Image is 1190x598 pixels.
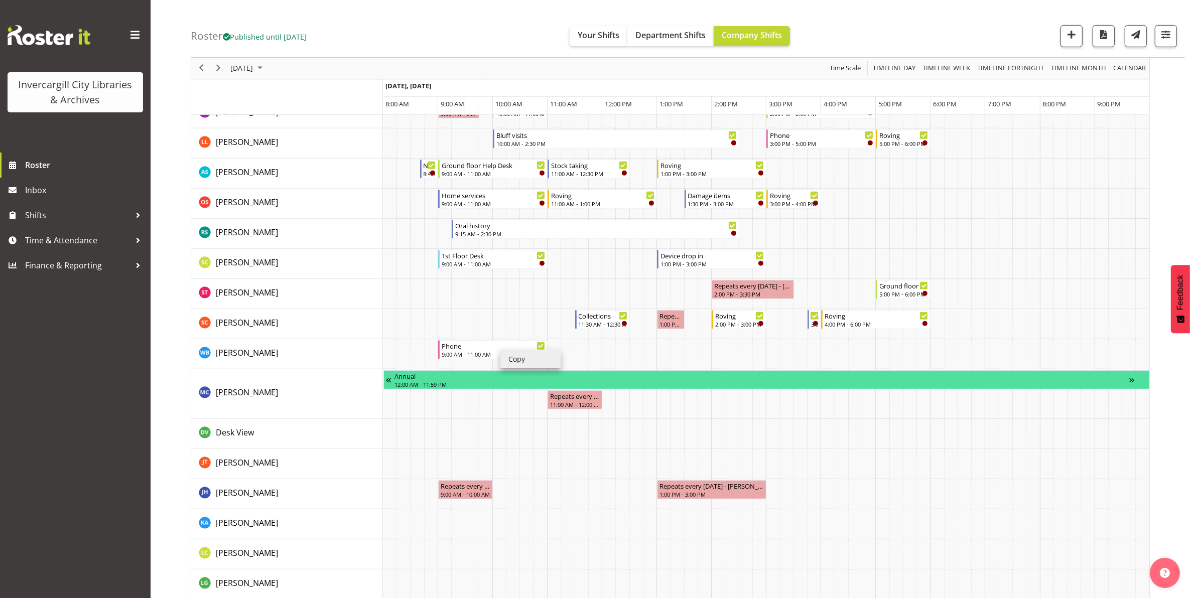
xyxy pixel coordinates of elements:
div: Rosie Stather"s event - Oral history Begin From Wednesday, October 15, 2025 at 9:15:00 AM GMT+13:... [452,220,739,239]
span: Published until [DATE] [223,32,307,42]
div: Home services [442,190,545,200]
div: Serena Casey"s event - New book tagging Begin From Wednesday, October 15, 2025 at 3:45:00 PM GMT+... [808,310,821,329]
button: Company Shifts [714,26,790,46]
li: Copy [500,350,561,368]
span: [DATE], [DATE] [385,81,431,90]
div: Samuel Carter"s event - Device drop in Begin From Wednesday, October 15, 2025 at 1:00:00 PM GMT+1... [657,250,766,269]
a: [PERSON_NAME] [216,517,278,529]
td: Mandy Stenton resource [191,159,383,189]
div: Roving [879,130,928,140]
a: Desk View [216,426,254,438]
button: Next [212,62,225,75]
span: [PERSON_NAME] [216,167,278,178]
div: 1:00 PM - 1:30 PM [659,320,682,328]
button: Timeline Month [1049,62,1108,75]
button: October 2025 [229,62,267,75]
h4: Roster [191,30,307,42]
div: Roving [825,311,928,321]
div: 9:00 AM - 11:00 AM [442,200,545,208]
a: [PERSON_NAME] [216,386,278,398]
button: Download a PDF of the roster for the current day [1093,25,1115,47]
span: 8:00 AM [385,99,409,108]
div: 1:00 PM - 3:00 PM [659,490,764,498]
span: Department Shifts [635,30,706,41]
div: 5:00 PM - 6:00 PM [879,139,928,147]
div: 2:00 PM - 3:30 PM [714,290,791,298]
span: [DATE] [229,62,254,75]
div: 9:00 AM - 10:00 AM [441,490,490,498]
div: Willem Burger"s event - Phone Begin From Wednesday, October 15, 2025 at 9:00:00 AM GMT+13:00 Ends... [438,340,548,359]
div: Mandy Stenton"s event - Ground floor Help Desk Begin From Wednesday, October 15, 2025 at 9:00:00 ... [438,160,548,179]
div: 4:00 PM - 6:00 PM [825,320,928,328]
a: [PERSON_NAME] [216,487,278,499]
span: 7:00 PM [988,99,1011,108]
div: Lynette Lockett"s event - Phone Begin From Wednesday, October 15, 2025 at 3:00:00 PM GMT+13:00 En... [766,129,876,148]
span: 9:00 PM [1098,99,1121,108]
div: 1:00 PM - 3:00 PM [660,260,764,268]
td: Rosie Stather resource [191,219,383,249]
div: Aurora Catu"s event - Repeats every wednesday - Aurora Catu Begin From Wednesday, October 15, 202... [548,390,602,409]
div: Aurora Catu"s event - Annual Begin From Tuesday, October 14, 2025 at 12:00:00 AM GMT+13:00 Ends A... [383,370,1150,389]
div: Phone [442,341,545,351]
div: Roving [715,311,764,321]
span: Time Scale [829,62,862,75]
span: 4:00 PM [824,99,847,108]
div: Roving [770,190,819,200]
div: 9:00 AM - 11:00 AM [442,260,545,268]
div: Roving [551,190,654,200]
a: [PERSON_NAME] [216,286,278,298]
div: Bluff visits [496,130,737,140]
div: 3:00 PM - 5:00 PM [770,139,873,147]
button: Timeline Day [871,62,917,75]
div: 9:15 AM - 2:30 PM [455,230,737,238]
span: Timeline Day [872,62,916,75]
div: Ground floor Help Desk [879,280,928,290]
div: Lynette Lockett"s event - Bluff visits Begin From Wednesday, October 15, 2025 at 10:00:00 AM GMT+... [493,129,739,148]
div: Newspapers [424,160,436,170]
span: [PERSON_NAME] [216,387,278,398]
span: Inbox [25,183,146,198]
div: 3:45 PM - 4:00 PM [811,320,819,328]
span: [PERSON_NAME] [216,317,278,328]
span: [PERSON_NAME] [216,347,278,358]
button: Time Scale [828,62,863,75]
button: Timeline Week [921,62,972,75]
a: [PERSON_NAME] [216,547,278,559]
span: Timeline Week [921,62,971,75]
div: 2:00 PM - 3:00 PM [715,320,764,328]
td: Saniya Thompson resource [191,279,383,309]
div: New book tagging [811,311,819,321]
td: Serena Casey resource [191,309,383,339]
div: Damage items [688,190,764,200]
div: Mandy Stenton"s event - Roving Begin From Wednesday, October 15, 2025 at 1:00:00 PM GMT+13:00 End... [657,160,766,179]
button: Department Shifts [627,26,714,46]
div: Serena Casey"s event - Collections Begin From Wednesday, October 15, 2025 at 11:30:00 AM GMT+13:0... [575,310,630,329]
td: Jillian Hunter resource [191,479,383,509]
span: [PERSON_NAME] [216,577,278,588]
div: Mandy Stenton"s event - Newspapers Begin From Wednesday, October 15, 2025 at 8:40:00 AM GMT+13:00... [420,160,438,179]
div: Jillian Hunter"s event - Repeats every wednesday - Jillian Hunter Begin From Wednesday, October 1... [438,480,493,499]
div: 8:40 AM - 9:00 AM [424,170,436,178]
div: Olivia Stanley"s event - Roving Begin From Wednesday, October 15, 2025 at 3:00:00 PM GMT+13:00 En... [766,190,821,209]
span: Shifts [25,208,130,223]
td: Samuel Carter resource [191,249,383,279]
div: Invercargill City Libraries & Archives [18,77,133,107]
td: Olivia Stanley resource [191,189,383,219]
div: Repeats every [DATE] - [PERSON_NAME] [550,391,600,401]
span: [PERSON_NAME] [216,457,278,468]
span: [PERSON_NAME] [216,517,278,528]
div: 11:00 AM - 12:30 PM [551,170,627,178]
button: Previous [195,62,208,75]
span: [PERSON_NAME] [216,257,278,268]
span: Company Shifts [722,30,782,41]
div: 5:00 PM - 6:00 PM [879,290,928,298]
span: 12:00 PM [605,99,632,108]
a: [PERSON_NAME] [216,136,278,148]
td: Aurora Catu resource [191,369,383,419]
span: 2:00 PM [714,99,738,108]
div: Ground floor Help Desk [442,160,545,170]
a: [PERSON_NAME] [216,196,278,208]
span: Your Shifts [578,30,619,41]
div: Olivia Stanley"s event - Home services Begin From Wednesday, October 15, 2025 at 9:00:00 AM GMT+1... [438,190,548,209]
a: [PERSON_NAME] [216,166,278,178]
